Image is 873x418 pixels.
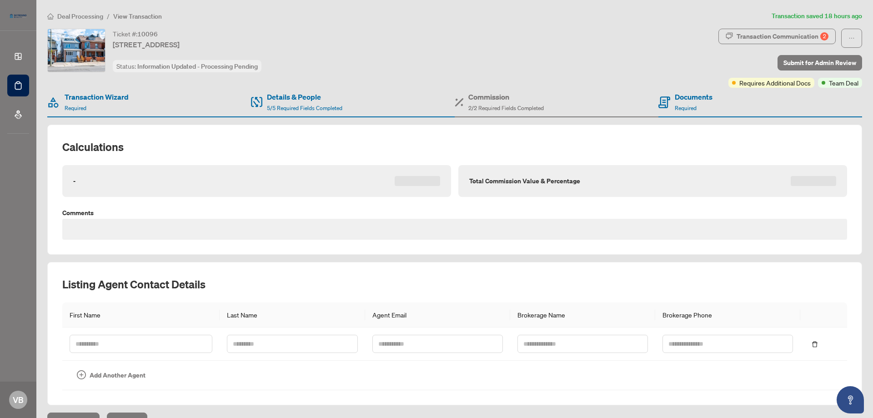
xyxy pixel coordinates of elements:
article: Transaction saved 18 hours ago [772,11,862,21]
th: Brokerage Phone [655,302,800,327]
span: 10096 [137,30,158,38]
h4: Documents [675,91,712,102]
label: Comments [62,208,847,218]
th: Agent Email [365,302,510,327]
span: Deal Processing [57,12,103,20]
h4: Details & People [267,91,342,102]
span: Add Another Agent [90,370,145,380]
label: Total Commission Value & Percentage [469,176,580,186]
th: First Name [62,302,220,327]
img: logo [7,11,29,20]
span: home [47,13,54,20]
span: 2/2 Required Fields Completed [468,105,544,111]
h4: Transaction Wizard [65,91,129,102]
h2: Calculations [62,140,847,154]
span: Requires Additional Docs [739,78,811,88]
span: plus-circle [77,370,86,379]
h4: Commission [468,91,544,102]
span: Information Updated - Processing Pending [137,62,258,71]
h2: Listing Agent Contact Details [62,277,847,292]
span: Required [675,105,697,111]
li: / [107,11,110,21]
div: Transaction Communication [737,29,828,44]
button: Transaction Communication2 [718,29,836,44]
span: Team Deal [829,78,858,88]
button: Submit for Admin Review [778,55,862,71]
div: 2 [820,32,828,40]
span: Required [65,105,86,111]
button: Add Another Agent [70,368,153,383]
div: Ticket #: [113,29,158,39]
span: [STREET_ADDRESS] [113,39,180,50]
span: delete [812,341,818,347]
span: View Transaction [113,12,162,20]
button: Open asap [837,386,864,413]
img: IMG-C12390243_1.jpg [48,29,105,72]
span: 5/5 Required Fields Completed [267,105,342,111]
label: - [73,176,75,186]
span: VB [13,393,24,406]
div: Status: [113,60,261,72]
span: Submit for Admin Review [783,55,856,70]
span: ellipsis [848,35,855,41]
th: Last Name [220,302,365,327]
th: Brokerage Name [510,302,655,327]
